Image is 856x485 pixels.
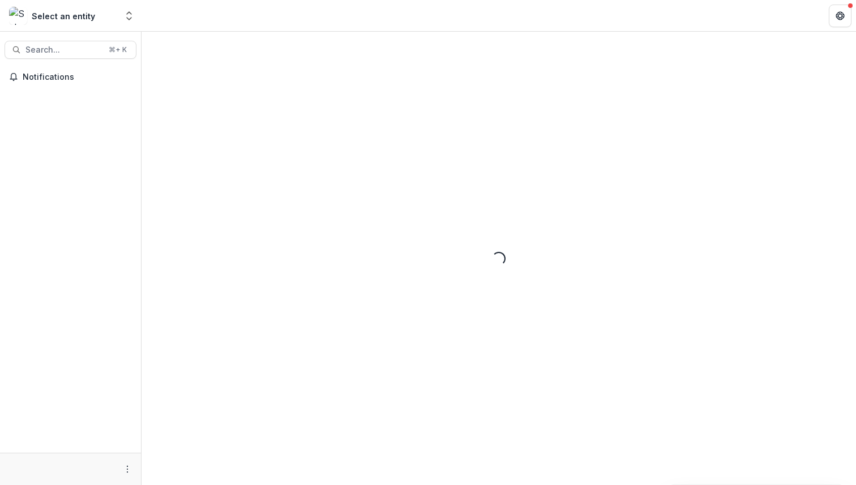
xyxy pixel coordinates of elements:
[25,45,102,55] span: Search...
[23,72,132,82] span: Notifications
[5,68,136,86] button: Notifications
[32,10,95,22] div: Select an entity
[5,41,136,59] button: Search...
[106,44,129,56] div: ⌘ + K
[829,5,851,27] button: Get Help
[121,462,134,476] button: More
[9,7,27,25] img: Select an entity
[121,5,137,27] button: Open entity switcher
